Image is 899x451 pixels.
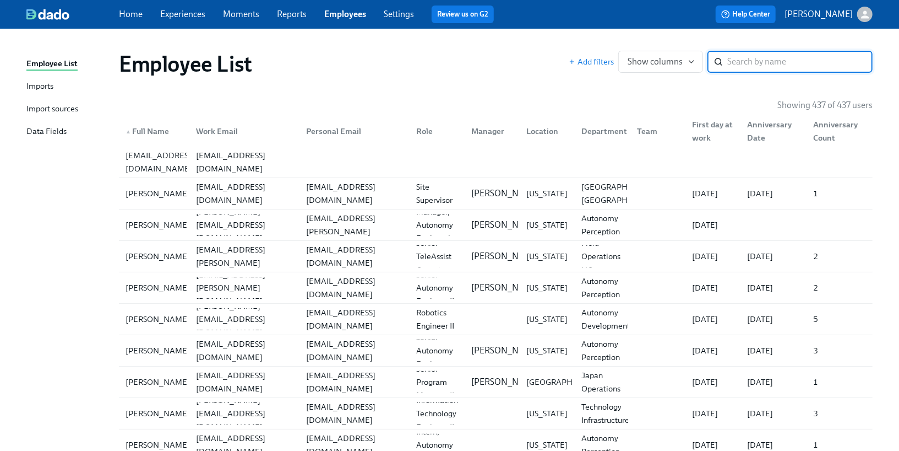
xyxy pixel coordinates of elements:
p: [PERSON_NAME] [471,345,540,357]
div: Full Name [121,125,187,138]
div: Technology Infrastructure [577,400,634,427]
div: Location [518,120,573,142]
div: Team [628,120,683,142]
div: Data Fields [26,125,67,139]
div: [DATE] [688,218,738,232]
img: dado [26,9,69,20]
div: [EMAIL_ADDRESS][DOMAIN_NAME] [302,243,407,270]
div: [PERSON_NAME][EMAIL_ADDRESS][PERSON_NAME][DOMAIN_NAME][EMAIL_ADDRESS][DOMAIN_NAME]Senior Autonomy... [119,272,873,303]
div: 2 [809,250,870,263]
div: Anniversary Count [804,120,870,142]
div: [PERSON_NAME][EMAIL_ADDRESS][DOMAIN_NAME] [192,205,297,245]
div: Senior Program Manager II [412,362,462,402]
div: Information Technology Engineer II [412,394,462,433]
div: [PERSON_NAME][EMAIL_ADDRESS][DOMAIN_NAME] [192,394,297,433]
button: Review us on G2 [432,6,494,23]
p: [PERSON_NAME] [471,282,540,294]
div: 5 [809,313,870,326]
div: [PERSON_NAME] [121,281,194,294]
span: Show columns [628,56,694,67]
div: [EMAIL_ADDRESS][PERSON_NAME][DOMAIN_NAME] [192,268,297,308]
div: [PERSON_NAME][PERSON_NAME][EMAIL_ADDRESS][DOMAIN_NAME][EMAIL_ADDRESS][DOMAIN_NAME]Robotics Engine... [119,304,873,335]
div: [DATE] [743,407,804,420]
div: Autonomy Perception [577,212,628,238]
p: [PERSON_NAME] [471,219,540,231]
div: [DATE] [688,187,738,200]
div: [US_STATE] [522,313,573,326]
a: Employees [324,9,366,19]
div: [PERSON_NAME][PERSON_NAME][EMAIL_ADDRESS][PERSON_NAME][DOMAIN_NAME][EMAIL_ADDRESS][DOMAIN_NAME]Se... [119,241,873,272]
span: Help Center [721,9,770,20]
div: Site Supervisor [412,180,462,207]
div: [US_STATE] [522,281,573,294]
div: [PERSON_NAME][EMAIL_ADDRESS][PERSON_NAME][DOMAIN_NAME] [192,230,297,283]
div: [DATE] [743,187,804,200]
div: [US_STATE] [522,250,573,263]
a: Review us on G2 [437,9,488,20]
div: 3 [809,344,870,357]
div: [US_STATE] [522,407,573,420]
div: [US_STATE] [522,187,573,200]
div: [EMAIL_ADDRESS][DOMAIN_NAME] [302,369,407,395]
p: Showing 437 of 437 users [777,99,873,111]
div: [EMAIL_ADDRESS][DOMAIN_NAME] [302,337,407,364]
div: [PERSON_NAME][PERSON_NAME][EMAIL_ADDRESS][DOMAIN_NAME][PERSON_NAME][EMAIL_ADDRESS][PERSON_NAME][D... [119,210,873,240]
input: Search by name [727,51,873,73]
div: Location [522,125,573,138]
div: Autonomy Perception [577,337,628,364]
div: 1 [809,375,870,389]
a: [PERSON_NAME][PERSON_NAME][EMAIL_ADDRESS][DOMAIN_NAME][PERSON_NAME][EMAIL_ADDRESS][PERSON_NAME][D... [119,210,873,241]
div: [EMAIL_ADDRESS][DOMAIN_NAME] [121,149,199,175]
div: Anniversary Date [738,120,804,142]
div: Role [407,120,462,142]
div: Department [577,125,632,138]
div: [EMAIL_ADDRESS][DOMAIN_NAME] [302,306,407,332]
div: [DATE] [743,250,804,263]
a: [PERSON_NAME][EMAIL_ADDRESS][PERSON_NAME][DOMAIN_NAME][EMAIL_ADDRESS][DOMAIN_NAME]Senior Autonomy... [119,272,873,304]
div: First day at work [688,118,738,144]
p: [PERSON_NAME] [471,250,540,262]
div: [EMAIL_ADDRESS][DOMAIN_NAME] [192,337,297,364]
a: Moments [223,9,259,19]
a: [PERSON_NAME][PERSON_NAME][EMAIL_ADDRESS][DOMAIN_NAME][EMAIL_ADDRESS][DOMAIN_NAME]Robotics Engine... [119,304,873,335]
a: Reports [277,9,307,19]
div: [DATE] [688,407,738,420]
div: [PERSON_NAME] [121,344,194,357]
div: Field Operations HQ [577,237,628,276]
span: ▲ [126,129,131,135]
a: Import sources [26,103,110,116]
a: Experiences [160,9,205,19]
div: [DATE] [688,375,738,389]
div: [PERSON_NAME][EMAIL_ADDRESS][DOMAIN_NAME][EMAIL_ADDRESS][DOMAIN_NAME]Site Supervisor[PERSON_NAME]... [119,178,873,209]
div: Work Email [192,125,297,138]
div: [DATE] [688,281,738,294]
p: [PERSON_NAME] [471,187,540,200]
div: [PERSON_NAME] [121,375,194,389]
div: First day at work [683,120,738,142]
a: [PERSON_NAME][EMAIL_ADDRESS][DOMAIN_NAME][EMAIL_ADDRESS][DOMAIN_NAME]Senior Program Manager II[PE... [119,367,873,398]
div: Imports [26,80,53,94]
div: Import sources [26,103,78,116]
div: [PERSON_NAME] [121,218,194,232]
div: [PERSON_NAME][EMAIL_ADDRESS][PERSON_NAME][DOMAIN_NAME] [302,198,407,251]
div: [US_STATE] [522,344,573,357]
a: Data Fields [26,125,110,139]
div: [DATE] [688,344,738,357]
button: Add filters [569,56,614,67]
div: Japan Operations [577,369,628,395]
div: Personal Email [297,120,407,142]
div: [EMAIL_ADDRESS][DOMAIN_NAME] [192,369,297,395]
div: Senior TeleAssist Operator [412,237,462,276]
div: Robotics Engineer II [412,306,462,332]
div: Role [412,125,462,138]
a: [PERSON_NAME][EMAIL_ADDRESS][DOMAIN_NAME][EMAIL_ADDRESS][DOMAIN_NAME]Senior Autonomy Engineer[PER... [119,335,873,367]
div: [EMAIL_ADDRESS][DOMAIN_NAME] [192,180,297,207]
div: [EMAIL_ADDRESS][DOMAIN_NAME][EMAIL_ADDRESS][DOMAIN_NAME] [119,147,873,178]
div: Manager [467,125,517,138]
h1: Employee List [119,51,252,77]
div: [PERSON_NAME] [121,313,194,326]
a: [PERSON_NAME][PERSON_NAME][EMAIL_ADDRESS][DOMAIN_NAME][EMAIL_ADDRESS][DOMAIN_NAME]Information Tec... [119,398,873,429]
a: Settings [384,9,414,19]
div: Autonomy Perception [577,275,628,301]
